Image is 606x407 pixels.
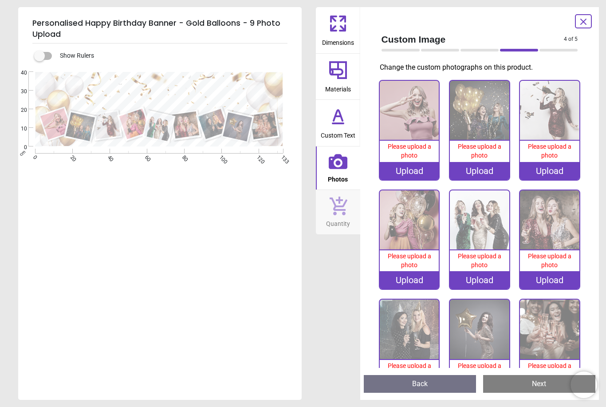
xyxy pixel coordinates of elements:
[322,34,354,47] span: Dimensions
[316,190,360,234] button: Quantity
[321,127,355,140] span: Custom Text
[528,253,571,269] span: Please upload a photo
[388,362,431,378] span: Please upload a photo
[483,375,595,393] button: Next
[217,154,223,160] span: 100
[143,154,149,160] span: 60
[316,100,360,146] button: Custom Text
[380,162,439,180] div: Upload
[316,54,360,100] button: Materials
[326,215,350,229] span: Quantity
[571,371,597,398] iframe: Brevo live chat
[32,14,287,43] h5: Personalised Happy Birthday Banner - Gold Balloons - 9 Photo Upload
[279,154,285,160] span: 133
[316,7,360,53] button: Dimensions
[180,154,186,160] span: 80
[31,154,37,160] span: 0
[364,375,476,393] button: Back
[528,362,571,378] span: Please upload a photo
[328,171,348,184] span: Photos
[19,149,27,157] span: cm
[316,146,360,190] button: Photos
[325,81,351,94] span: Materials
[380,271,439,289] div: Upload
[382,33,564,46] span: Custom Image
[106,154,111,160] span: 40
[458,143,501,159] span: Please upload a photo
[520,162,579,180] div: Upload
[10,144,27,151] span: 0
[528,143,571,159] span: Please upload a photo
[10,125,27,133] span: 10
[450,162,509,180] div: Upload
[68,154,74,160] span: 20
[388,143,431,159] span: Please upload a photo
[564,36,578,43] span: 4 of 5
[39,51,302,61] div: Show Rulers
[255,154,260,160] span: 120
[388,253,431,269] span: Please upload a photo
[10,69,27,77] span: 40
[380,63,585,72] p: Change the custom photographs on this product.
[520,271,579,289] div: Upload
[10,88,27,95] span: 30
[450,271,509,289] div: Upload
[10,107,27,114] span: 20
[458,253,501,269] span: Please upload a photo
[458,362,501,378] span: Please upload a photo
